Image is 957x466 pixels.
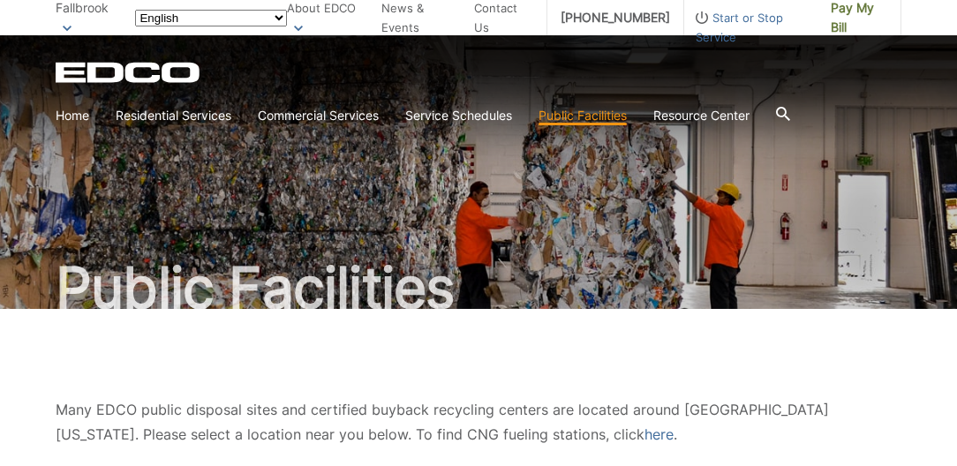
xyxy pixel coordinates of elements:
[653,106,750,125] a: Resource Center
[539,106,627,125] a: Public Facilities
[56,401,829,443] span: Many EDCO public disposal sites and certified buyback recycling centers are located around [GEOGR...
[405,106,512,125] a: Service Schedules
[56,106,89,125] a: Home
[644,422,674,447] a: here
[56,62,202,83] a: EDCD logo. Return to the homepage.
[135,10,287,26] select: Select a language
[56,259,901,316] h1: Public Facilities
[258,106,379,125] a: Commercial Services
[116,106,231,125] a: Residential Services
